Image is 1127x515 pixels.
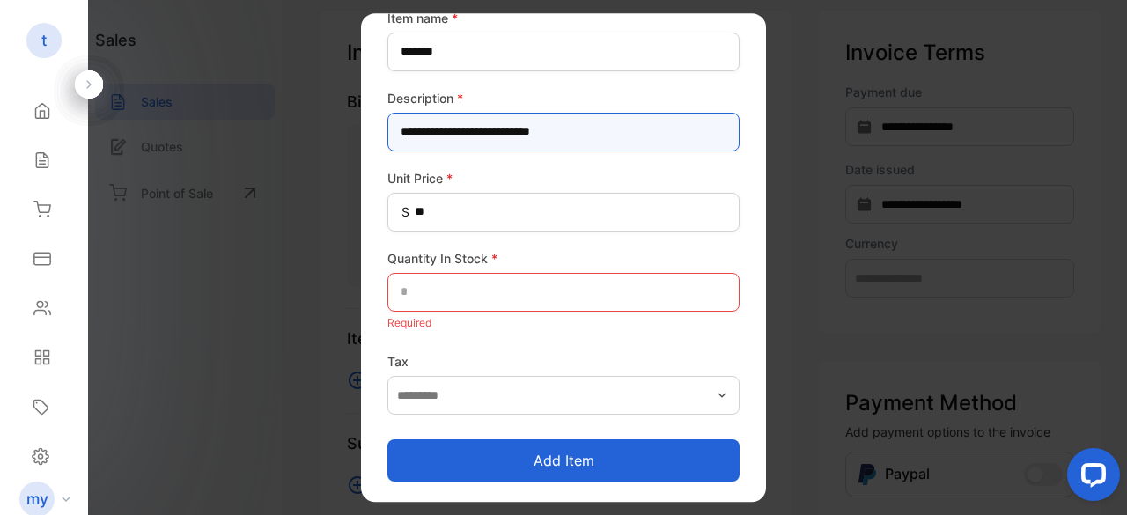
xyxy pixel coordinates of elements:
label: Item name [387,9,740,27]
span: S [401,202,409,221]
iframe: LiveChat chat widget [1053,441,1127,515]
p: Required [387,312,740,335]
p: my [26,488,48,511]
label: Unit Price [387,169,740,188]
label: Description [387,89,740,107]
p: t [41,29,48,52]
label: Quantity In Stock [387,249,740,268]
button: Add item [387,439,740,482]
label: Tax [387,352,740,371]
